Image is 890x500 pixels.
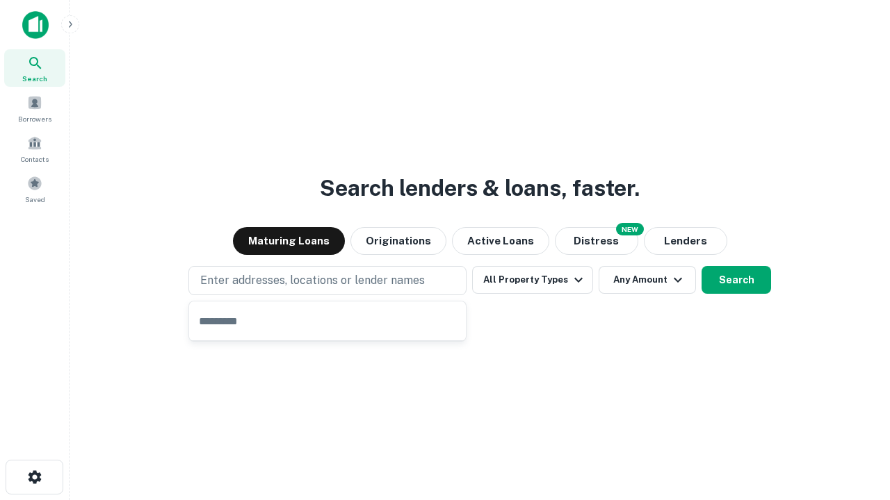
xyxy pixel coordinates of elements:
iframe: Chat Widget [820,389,890,456]
button: Lenders [644,227,727,255]
img: capitalize-icon.png [22,11,49,39]
span: Borrowers [18,113,51,124]
button: Search distressed loans with lien and other non-mortgage details. [555,227,638,255]
span: Search [22,73,47,84]
button: Search [702,266,771,294]
div: NEW [616,223,644,235]
a: Contacts [4,130,65,167]
button: Enter addresses, locations or lender names [188,266,467,295]
button: Originations [350,227,446,255]
button: Maturing Loans [233,227,345,255]
h3: Search lenders & loans, faster. [320,172,640,205]
span: Contacts [21,153,49,165]
p: Enter addresses, locations or lender names [200,272,425,289]
button: All Property Types [472,266,593,294]
a: Search [4,49,65,87]
a: Borrowers [4,90,65,127]
span: Saved [25,194,45,205]
button: Active Loans [452,227,549,255]
button: Any Amount [599,266,696,294]
a: Saved [4,170,65,208]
